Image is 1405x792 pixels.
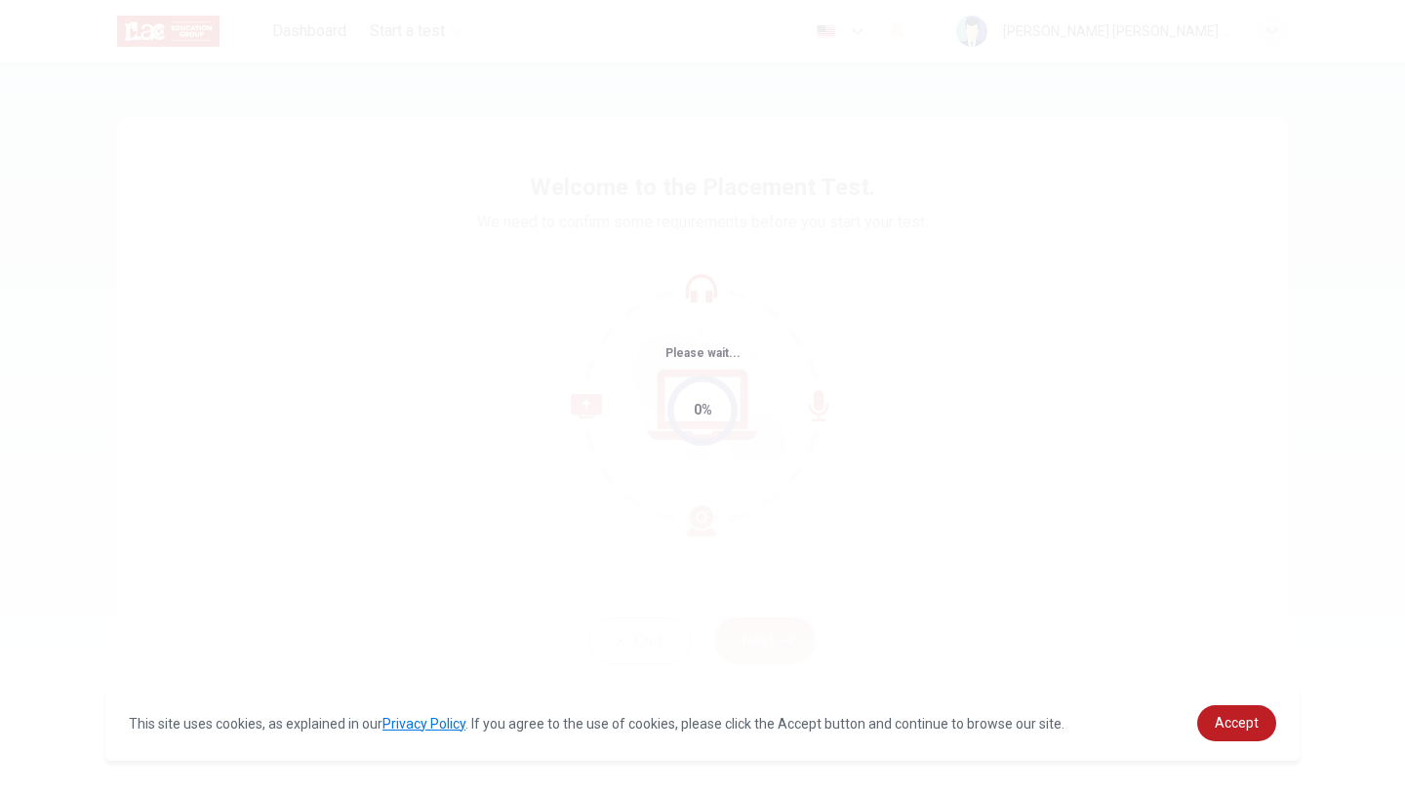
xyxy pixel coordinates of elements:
span: Please wait... [665,346,741,360]
div: 0% [694,399,712,421]
span: Accept [1215,715,1259,731]
a: dismiss cookie message [1197,705,1276,741]
div: cookieconsent [105,686,1300,761]
span: This site uses cookies, as explained in our . If you agree to the use of cookies, please click th... [129,716,1064,732]
a: Privacy Policy [382,716,465,732]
